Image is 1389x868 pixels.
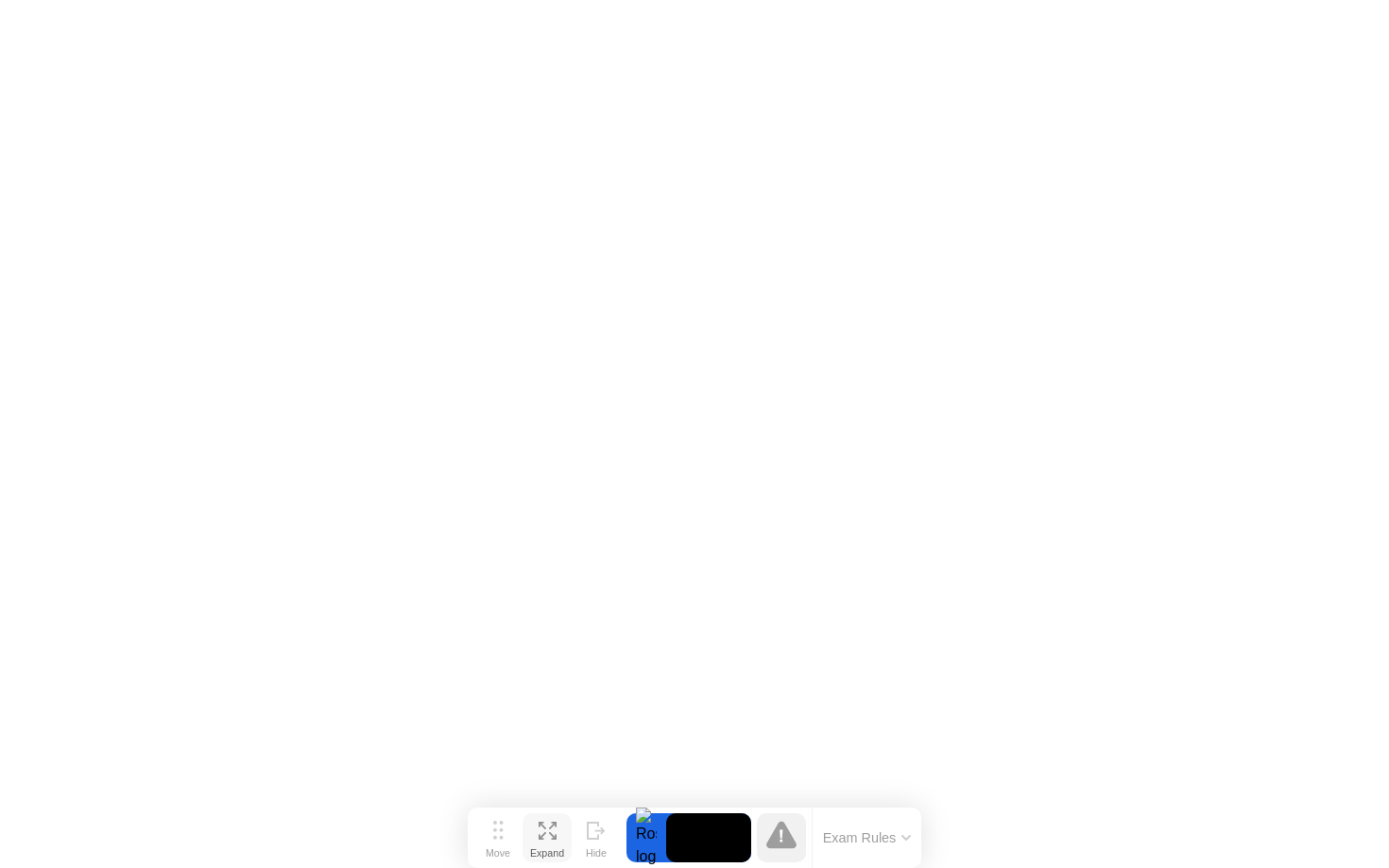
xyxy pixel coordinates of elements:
[523,813,572,862] button: Expand
[586,847,607,859] div: Hide
[572,813,621,862] button: Hide
[473,813,523,862] button: Move
[486,847,510,859] div: Move
[530,847,564,859] div: Expand
[817,829,917,846] button: Exam Rules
